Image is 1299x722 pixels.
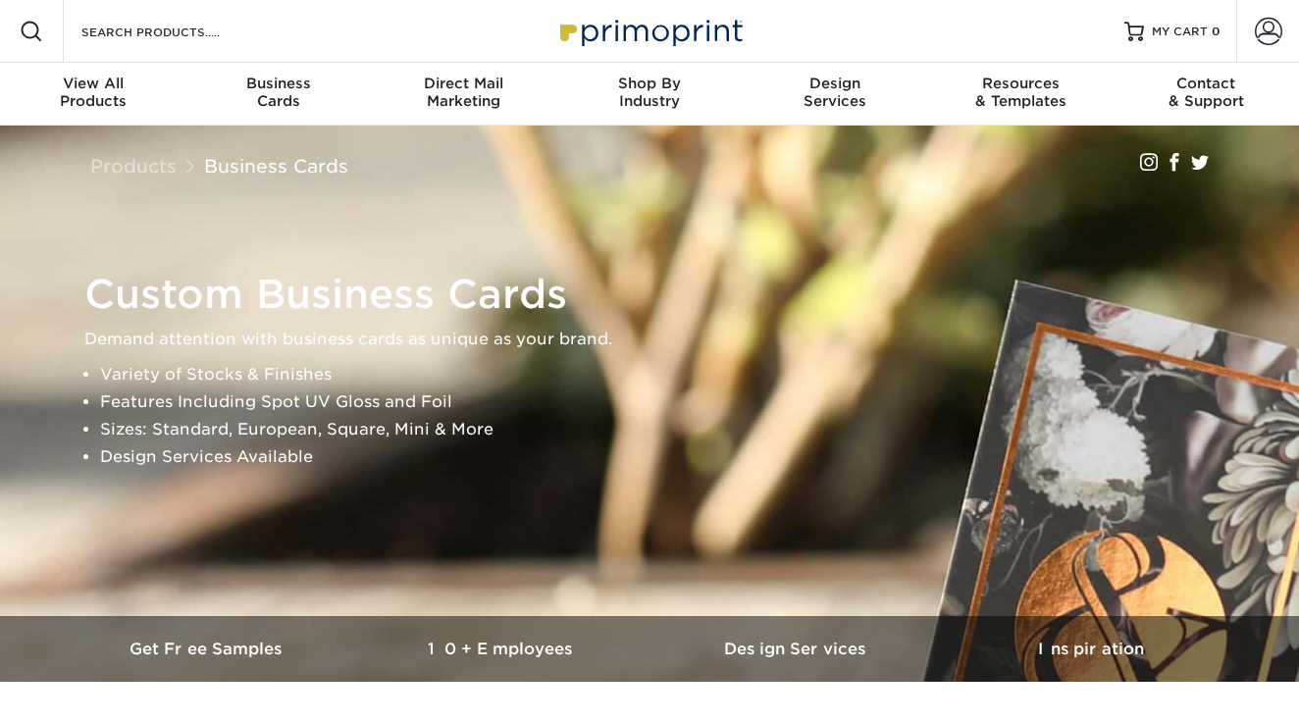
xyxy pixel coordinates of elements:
[371,63,556,126] a: Direct MailMarketing
[743,75,928,92] span: Design
[649,616,944,682] a: Design Services
[1152,24,1208,40] span: MY CART
[84,271,1232,318] h1: Custom Business Cards
[371,75,556,92] span: Direct Mail
[1114,75,1299,110] div: & Support
[185,75,371,110] div: Cards
[79,20,271,43] input: SEARCH PRODUCTS.....
[556,63,742,126] a: Shop ByIndustry
[100,361,1232,388] li: Variety of Stocks & Finishes
[928,63,1114,126] a: Resources& Templates
[1212,25,1221,38] span: 0
[371,75,556,110] div: Marketing
[743,75,928,110] div: Services
[355,616,649,682] a: 10+ Employees
[84,326,1232,353] p: Demand attention with business cards as unique as your brand.
[61,616,355,682] a: Get Free Samples
[100,416,1232,443] li: Sizes: Standard, European, Square, Mini & More
[649,640,944,658] h3: Design Services
[944,640,1238,658] h3: Inspiration
[100,388,1232,416] li: Features Including Spot UV Gloss and Foil
[100,443,1232,471] li: Design Services Available
[928,75,1114,92] span: Resources
[1114,63,1299,126] a: Contact& Support
[944,616,1238,682] a: Inspiration
[61,640,355,658] h3: Get Free Samples
[928,75,1114,110] div: & Templates
[556,75,742,92] span: Shop By
[204,155,348,177] a: Business Cards
[1114,75,1299,92] span: Contact
[185,63,371,126] a: BusinessCards
[90,155,177,177] a: Products
[556,75,742,110] div: Industry
[355,640,649,658] h3: 10+ Employees
[551,10,748,52] img: Primoprint
[185,75,371,92] span: Business
[743,63,928,126] a: DesignServices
